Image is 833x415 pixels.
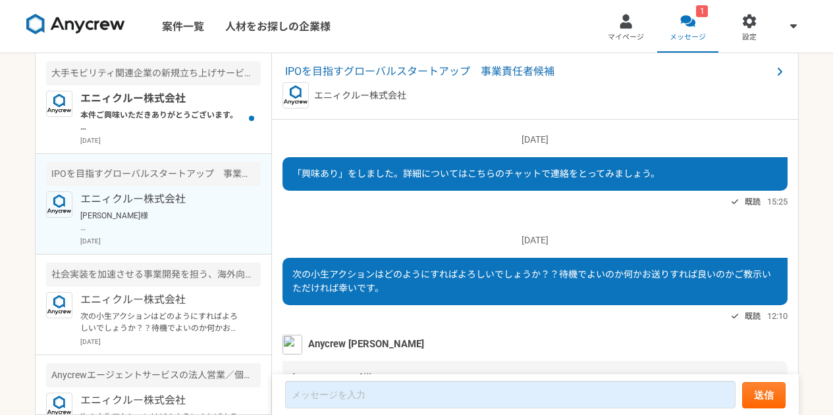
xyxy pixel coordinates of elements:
img: %E5%90%8D%E7%A7%B0%E6%9C%AA%E8%A8%AD%E5%AE%9A%E3%81%AE%E3%83%87%E3%82%B6%E3%82%A4%E3%83%B3__3_.png [282,335,302,354]
span: メッセージ [670,32,706,43]
span: 12:10 [767,310,788,322]
p: エニィクルー株式会社 [80,393,243,408]
p: [DATE] [282,133,788,147]
span: マイページ [608,32,644,43]
p: エニィクルー株式会社 [80,91,243,107]
span: Anycrew [PERSON_NAME] [308,337,424,351]
p: 次の小生アクションはどのようにすればよろしいでしょうか？？待機でよいのか何かお送りすれば良いのかご教示いただければ幸いです。 [80,310,243,334]
p: エニィクルー株式会社 [80,191,243,207]
p: [PERSON_NAME]様 Anycrewの[PERSON_NAME]と申します。 ご応募ありがとうございます。 ご連絡が遅くなり失礼いたしました。 本案件、「副業からの転職」を想定した案件と... [80,210,243,233]
span: IPOを目指すグローバルスタートアップ 事業責任者候補 [285,64,772,80]
div: Anycrewエージェントサービスの法人営業／個人アドバイザー（RA・CA） [46,363,261,387]
p: エニィクルー株式会社 [314,89,406,103]
div: 大手モビリティ関連企業の新規立ち上げサービス オペレーション対応（静岡出社） [46,61,261,85]
img: 8DqYSo04kwAAAAASUVORK5CYII= [26,14,125,35]
p: エニィクルー株式会社 [80,292,243,308]
p: [DATE] [80,135,261,145]
img: logo_text_blue_01.png [46,91,72,117]
p: [DATE] [80,337,261,347]
p: 本件ご興味いただきありがとうございます。 こちら現在、別の方で選考が進んでいる案件となり、その方いかんでのご紹介となりそうです。 ご応募いただいた中ですみません。 別件などありましたらご紹介させ... [80,109,243,133]
div: IPOを目指すグローバルスタートアップ 事業責任者候補 [46,162,261,186]
img: logo_text_blue_01.png [46,292,72,318]
div: 社会実装を加速させる事業開発を担う、海外向け脱炭素クレジット事業推進メンバー [46,262,261,287]
span: 15:25 [767,195,788,208]
span: 設定 [742,32,757,43]
span: 既読 [745,194,761,210]
span: 「興味あり」をしました。詳細についてはこちらのチャットで連絡をとってみましょう。 [292,168,660,179]
img: logo_text_blue_01.png [282,82,309,109]
span: 次の小生アクションはどのようにすればよろしいでしょうか？？待機でよいのか何かお送りすれば良いのかご教示いただければ幸いです。 [292,269,771,293]
button: 送信 [742,382,786,408]
img: logo_text_blue_01.png [46,191,72,218]
div: 1 [696,5,708,17]
p: [DATE] [80,236,261,246]
span: 既読 [745,308,761,324]
p: [DATE] [282,233,788,247]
